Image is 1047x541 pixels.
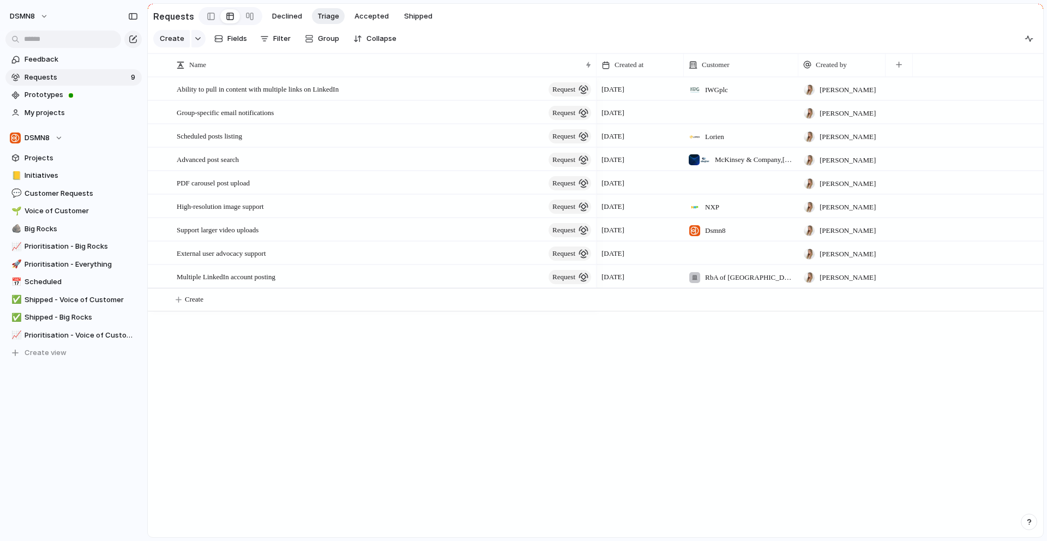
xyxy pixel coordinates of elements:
span: External user advocacy support [177,247,266,259]
a: 📅Scheduled [5,274,142,290]
button: Filter [256,30,295,47]
span: Filter [273,33,291,44]
span: Accepted [354,11,389,22]
span: Voice of Customer [25,206,138,217]
a: 🪨Big Rocks [5,221,142,237]
span: Create [185,294,203,305]
span: Group [318,33,339,44]
button: 💬 [10,188,21,199]
button: ✅ [10,312,21,323]
span: Scheduled [25,276,138,287]
div: 📈 [11,329,19,341]
button: 📒 [10,170,21,181]
span: DSMN8 [25,133,50,143]
span: Collapse [366,33,396,44]
button: DSMN8 [5,130,142,146]
button: Accepted [349,8,394,25]
button: Triage [312,8,345,25]
span: Created by [816,59,847,70]
span: [PERSON_NAME] [820,131,876,142]
a: ✅Shipped - Voice of Customer [5,292,142,308]
button: ✅ [10,294,21,305]
span: [DATE] [601,225,624,236]
a: 📈Prioritisation - Voice of Customer [5,327,142,344]
div: 📅 [11,276,19,288]
span: Initiatives [25,170,138,181]
h2: Requests [153,10,194,23]
span: Prioritisation - Voice of Customer [25,330,138,341]
a: 💬Customer Requests [5,185,142,202]
span: Advanced post search [177,153,239,165]
span: Requests [25,72,128,83]
span: Declined [272,11,302,22]
button: Collapse [349,30,401,47]
span: request [552,223,575,238]
span: request [552,269,575,285]
span: [DATE] [601,154,624,165]
div: 📈 [11,241,19,253]
a: 📈Prioritisation - Big Rocks [5,238,142,255]
span: NXP [705,202,719,213]
span: [DATE] [601,201,624,212]
div: 📒Initiatives [5,167,142,184]
span: Customer [702,59,730,70]
span: DSMN8 [10,11,35,22]
span: Big Rocks [25,224,138,235]
div: 🚀 [11,258,19,270]
span: Name [189,59,206,70]
span: Shipped - Voice of Customer [25,294,138,305]
a: Feedback [5,51,142,68]
button: request [549,129,591,143]
button: request [549,153,591,167]
button: request [549,270,591,284]
span: Feedback [25,54,138,65]
span: request [552,176,575,191]
button: 🪨 [10,224,21,235]
span: [PERSON_NAME] [820,225,876,236]
a: Prototypes [5,87,142,103]
span: request [552,129,575,144]
span: Shipped - Big Rocks [25,312,138,323]
span: [PERSON_NAME] [820,178,876,189]
span: [PERSON_NAME] [820,108,876,119]
span: Multiple LinkedIn account posting [177,270,275,282]
div: 💬 [11,187,19,200]
span: High-resolution image support [177,200,264,212]
span: Projects [25,153,138,164]
button: 📈 [10,241,21,252]
button: Declined [267,8,308,25]
span: [PERSON_NAME] [820,155,876,166]
span: request [552,82,575,97]
a: Requests9 [5,69,142,86]
span: [PERSON_NAME] [820,272,876,283]
button: 📅 [10,276,21,287]
span: My projects [25,107,138,118]
a: 🚀Prioritisation - Everything [5,256,142,273]
button: request [549,247,591,261]
button: Group [299,30,345,47]
span: 9 [131,72,137,83]
span: [DATE] [601,131,624,142]
button: request [549,223,591,237]
div: ✅ [11,293,19,306]
span: Created at [615,59,643,70]
div: 🪨 [11,223,19,235]
button: Fields [210,30,251,47]
button: request [549,176,591,190]
span: [PERSON_NAME] [820,85,876,95]
span: Shipped [404,11,432,22]
span: Fields [227,33,247,44]
span: RbA of [GEOGRAPHIC_DATA] [705,272,793,283]
span: Prioritisation - Big Rocks [25,241,138,252]
button: Create view [5,345,142,361]
span: request [552,105,575,121]
span: McKinsey & Company , [PERSON_NAME] [715,154,793,165]
span: Group-specific email notifications [177,106,274,118]
span: Customer Requests [25,188,138,199]
span: Create [160,33,184,44]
